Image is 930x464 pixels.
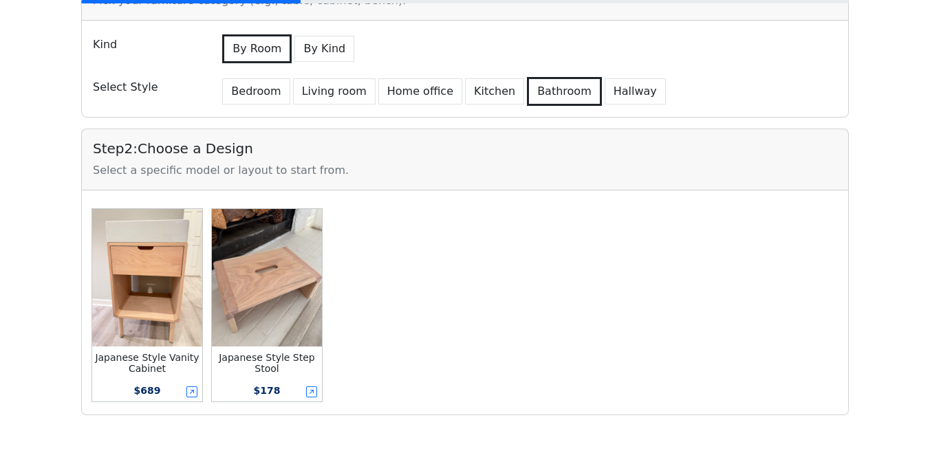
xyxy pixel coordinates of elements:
[90,207,204,404] button: Japanese Style Vanity CabinetJapanese Style Vanity Cabinet$689
[222,34,292,63] button: By Room
[85,74,211,106] div: Select Style
[212,209,322,346] img: Japanese Style Step Stool
[92,352,202,374] div: Japanese Style Vanity Cabinet
[527,77,602,106] button: Bathroom
[210,207,324,404] button: Japanese Style Step StoolJapanese Style Step Stool$178
[294,36,354,62] button: By Kind
[254,385,281,396] span: $ 178
[222,78,290,104] button: Bedroom
[212,352,322,374] div: Japanese Style Step Stool
[465,78,524,104] button: Kitchen
[378,78,462,104] button: Home office
[605,78,666,104] button: Hallway
[92,209,202,346] img: Japanese Style Vanity Cabinet
[95,352,199,374] small: Japanese Style Vanity Cabinet
[134,385,161,396] span: $ 689
[93,162,837,179] div: Select a specific model or layout to start from.
[219,352,315,374] small: Japanese Style Step Stool
[85,32,211,63] div: Kind
[293,78,376,104] button: Living room
[93,140,837,157] h5: Step 2 : Choose a Design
